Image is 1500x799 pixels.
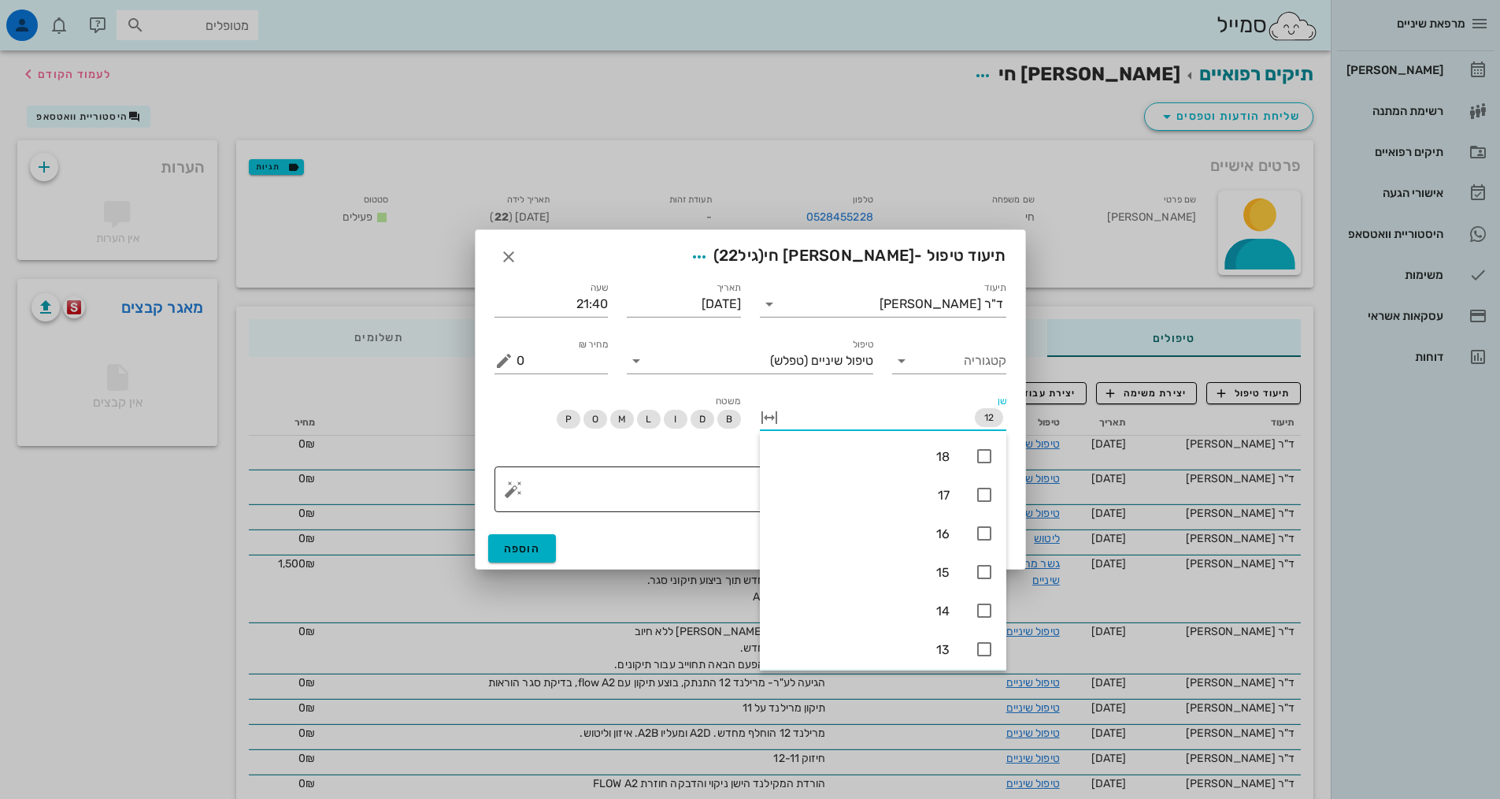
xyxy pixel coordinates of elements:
span: [PERSON_NAME] חי [764,246,914,265]
div: 14 [772,604,950,619]
span: P [565,410,571,429]
label: תיעוד [984,282,1006,294]
span: משטח [716,396,740,407]
span: 22 [719,246,739,265]
div: 16 [772,526,950,541]
label: תאריך [716,282,741,294]
div: 17 [772,488,950,503]
span: D [698,410,705,429]
button: הוספה [488,534,557,563]
label: שעה [591,282,609,294]
span: (גיל ) [713,246,765,265]
span: O [591,410,598,429]
span: (טפלש) [770,354,808,368]
div: 18 [772,449,950,464]
span: תיעוד טיפול - [685,243,1006,271]
span: 12 [984,408,994,427]
span: הוספה [504,542,541,556]
span: M [617,410,625,429]
div: ד"ר [PERSON_NAME] [880,297,1003,311]
label: טיפול [853,339,873,351]
span: I [674,410,676,429]
label: שן [997,396,1006,407]
label: מחיר ₪ [579,339,609,351]
div: 15 [772,565,950,580]
div: תיעודד"ר [PERSON_NAME] [760,292,1006,317]
span: B [725,410,731,429]
div: 13 [772,642,950,657]
span: טיפול שיניים [811,354,873,368]
button: מחיר ₪ appended action [494,351,513,370]
span: L [646,410,651,429]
